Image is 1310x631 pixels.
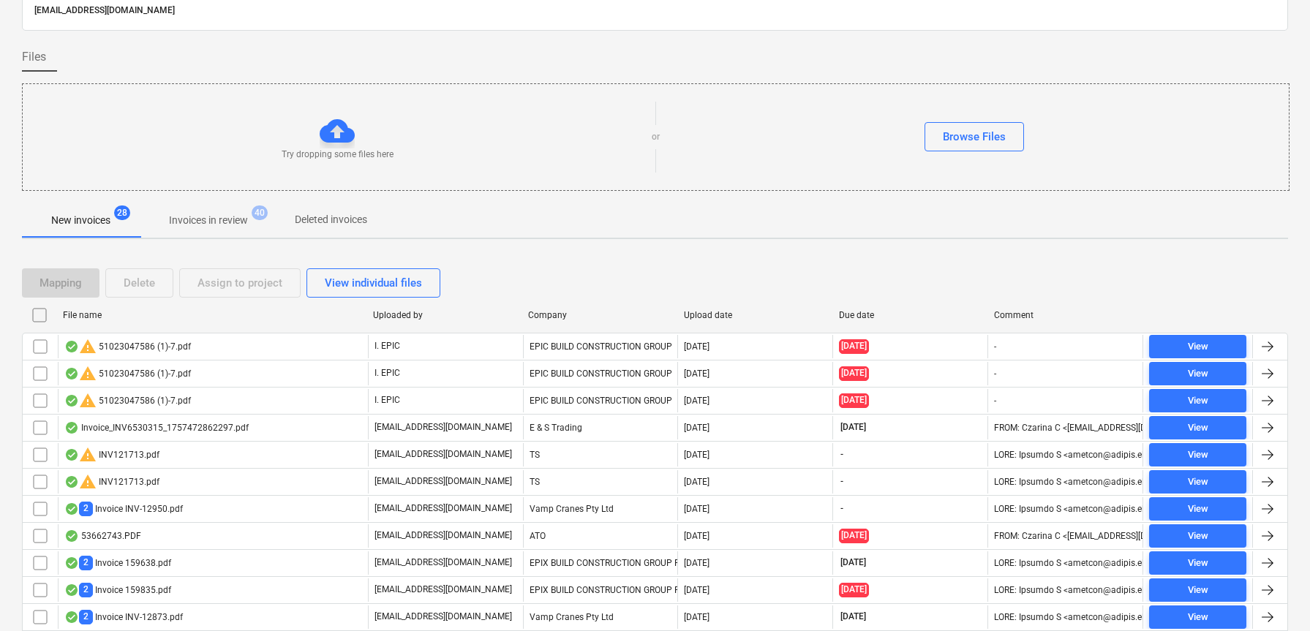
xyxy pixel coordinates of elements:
div: Invoice INV-12950.pdf [64,502,183,515]
div: View [1188,528,1208,545]
div: OCR finished [64,584,79,596]
div: 51023047586 (1)-7.pdf [64,365,191,382]
div: Comment [994,310,1137,320]
div: - [994,396,996,406]
div: 51023047586 (1)-7.pdf [64,338,191,355]
div: OCR finished [64,503,79,515]
div: EPIC BUILD CONSTRUCTION GROUP [523,362,678,385]
div: [DATE] [684,531,709,541]
span: [DATE] [839,366,869,380]
div: View [1188,420,1208,437]
div: [DATE] [684,369,709,379]
span: [DATE] [839,556,867,569]
p: [EMAIL_ADDRESS][DOMAIN_NAME] [374,502,512,515]
span: warning [79,473,97,491]
button: View [1149,470,1246,494]
div: View [1188,393,1208,409]
div: 53662743.PDF [64,530,141,542]
span: warning [79,338,97,355]
span: Files [22,48,46,66]
div: Vamp Cranes Pty Ltd [523,605,678,629]
div: EPIX BUILD CONSTRUCTION GROUP PTY LTD [523,578,678,602]
div: Company [528,310,671,320]
div: 51023047586 (1)-7.pdf [64,392,191,409]
span: - [839,502,845,515]
div: OCR finished [64,611,79,623]
div: [DATE] [684,477,709,487]
p: [EMAIL_ADDRESS][DOMAIN_NAME] [374,529,512,542]
div: Invoice INV-12873.pdf [64,610,183,624]
div: EPIX BUILD CONSTRUCTION GROUP PTY LTD [523,551,678,575]
span: 2 [79,610,93,624]
div: Uploaded by [373,310,516,320]
button: View [1149,443,1246,466]
div: [DATE] [684,396,709,406]
button: View [1149,362,1246,385]
p: New invoices [51,213,110,228]
span: [DATE] [839,583,869,597]
div: OCR finished [64,557,79,569]
div: OCR finished [64,341,79,352]
span: [DATE] [839,529,869,543]
div: View individual files [325,273,422,292]
span: 2 [79,556,93,570]
div: TS [523,470,678,494]
div: EPIC BUILD CONSTRUCTION GROUP [523,335,678,358]
div: - [994,341,996,352]
div: OCR finished [64,476,79,488]
div: View [1188,582,1208,599]
div: [DATE] [684,585,709,595]
div: E & S Trading [523,416,678,439]
p: Deleted invoices [295,212,367,227]
span: [DATE] [839,611,867,623]
div: OCR finished [64,449,79,461]
div: File name [63,310,361,320]
p: [EMAIL_ADDRESS][DOMAIN_NAME] [374,448,512,461]
div: OCR finished [64,368,79,379]
div: EPIC BUILD CONSTRUCTION GROUP [523,389,678,412]
div: View [1188,474,1208,491]
div: Invoice 159638.pdf [64,556,171,570]
iframe: Chat Widget [1237,561,1310,631]
div: [DATE] [684,558,709,568]
div: View [1188,555,1208,572]
div: Due date [839,310,982,320]
p: or [652,131,660,143]
p: Try dropping some files here [282,148,394,161]
div: ATO [523,524,678,548]
div: INV121713.pdf [64,446,159,464]
button: View [1149,551,1246,575]
span: - [839,448,845,461]
div: View [1188,501,1208,518]
span: - [839,475,845,488]
span: 2 [79,502,93,515]
div: TS [523,443,678,466]
div: Upload date [684,310,827,320]
div: [DATE] [684,504,709,514]
p: [EMAIL_ADDRESS][DOMAIN_NAME] [374,475,512,488]
span: 40 [252,205,268,220]
div: View [1188,339,1208,355]
div: OCR finished [64,530,79,542]
p: [EMAIL_ADDRESS][DOMAIN_NAME] [374,611,512,623]
div: [DATE] [684,612,709,622]
div: [DATE] [684,450,709,460]
button: View [1149,605,1246,629]
p: I. EPIC [374,340,400,352]
span: warning [79,392,97,409]
span: warning [79,365,97,382]
p: [EMAIL_ADDRESS][DOMAIN_NAME] [374,421,512,434]
button: View [1149,497,1246,521]
button: View individual files [306,268,440,298]
button: View [1149,389,1246,412]
div: View [1188,609,1208,626]
span: warning [79,446,97,464]
div: OCR finished [64,395,79,407]
p: I. EPIC [374,394,400,407]
p: [EMAIL_ADDRESS][DOMAIN_NAME] [374,583,512,596]
div: Try dropping some files hereorBrowse Files [22,83,1290,191]
span: [DATE] [839,393,869,407]
span: 2 [79,583,93,597]
div: OCR finished [64,422,79,434]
